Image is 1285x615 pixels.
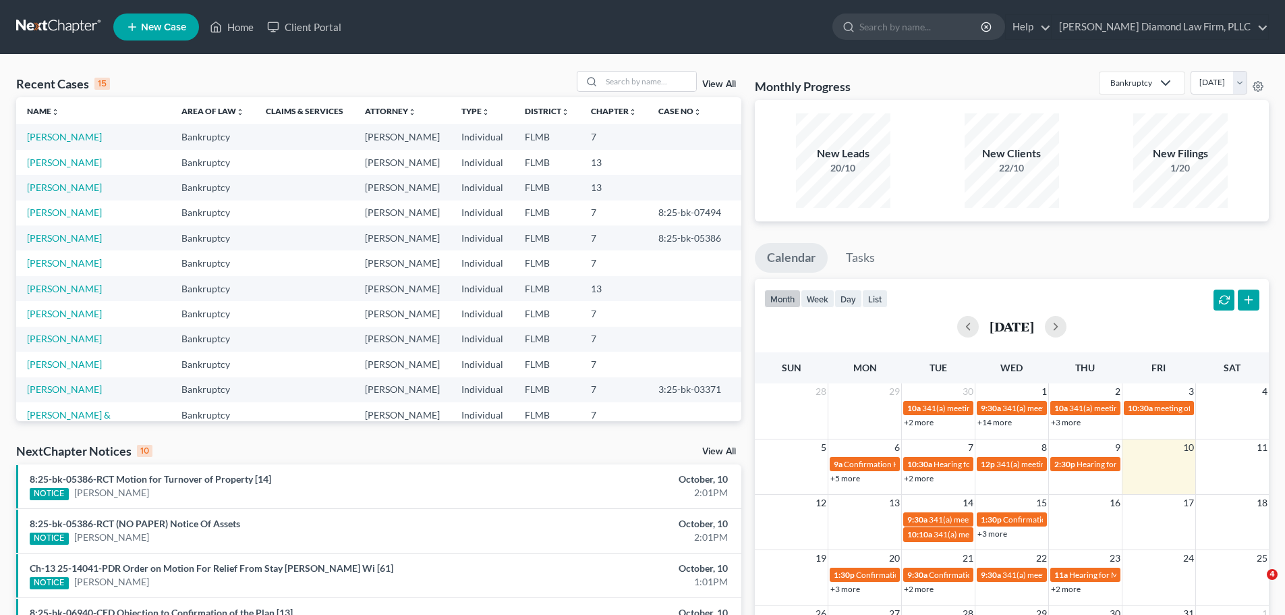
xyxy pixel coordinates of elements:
a: Case Nounfold_more [658,106,702,116]
td: Bankruptcy [171,150,255,175]
span: 10a [907,403,921,413]
td: Individual [451,124,514,149]
i: unfold_more [629,108,637,116]
button: month [764,290,801,308]
td: 7 [580,402,648,441]
a: 8:25-bk-05386-RCT (NO PAPER) Notice Of Assets [30,518,240,529]
td: Individual [451,175,514,200]
td: FLMB [514,327,580,352]
span: 341(a) meeting for [PERSON_NAME] [1069,403,1199,413]
a: [PERSON_NAME] [27,308,102,319]
td: FLMB [514,276,580,301]
div: NOTICE [30,488,69,500]
div: 1:01PM [504,575,728,589]
a: +2 more [904,473,934,483]
a: 8:25-bk-05386-RCT Motion for Turnover of Property [14] [30,473,271,485]
a: +2 more [904,417,934,427]
button: list [862,290,888,308]
td: Bankruptcy [171,301,255,326]
div: NOTICE [30,533,69,545]
span: Hearing for [PERSON_NAME] & [PERSON_NAME] [934,459,1110,469]
span: 20 [888,550,901,566]
a: +2 more [904,584,934,594]
span: 3 [1187,383,1195,400]
a: [PERSON_NAME] [27,383,102,395]
a: +3 more [1051,417,1081,427]
div: 20/10 [796,161,890,175]
div: 2:01PM [504,531,728,544]
td: 7 [580,301,648,326]
td: FLMB [514,175,580,200]
td: FLMB [514,377,580,402]
span: 12p [981,459,995,469]
span: 4 [1267,569,1278,580]
i: unfold_more [51,108,59,116]
span: Tue [930,362,947,373]
td: Individual [451,276,514,301]
a: Ch-13 25-14041-PDR Order on Motion For Relief From Stay [PERSON_NAME] Wi [61] [30,562,393,574]
span: 10a [1054,403,1068,413]
td: Bankruptcy [171,377,255,402]
span: 22 [1035,550,1048,566]
span: New Case [141,22,186,32]
th: Claims & Services [255,97,354,124]
a: +14 more [977,417,1012,427]
a: Nameunfold_more [27,106,59,116]
div: 15 [94,78,110,90]
span: 341(a) meeting for [PERSON_NAME] & [PERSON_NAME] [929,514,1131,525]
td: Bankruptcy [171,175,255,200]
span: 17 [1182,495,1195,511]
h2: [DATE] [990,319,1034,333]
td: 7 [580,250,648,275]
a: Help [1006,15,1051,39]
span: 12 [814,495,828,511]
span: Wed [1000,362,1023,373]
span: 9:30a [907,514,927,525]
a: [PERSON_NAME] [27,358,102,370]
td: [PERSON_NAME] [354,352,451,377]
span: 7 [967,439,975,456]
td: Bankruptcy [171,276,255,301]
span: 10:30a [1128,403,1153,413]
span: Sat [1224,362,1240,373]
a: +2 more [1051,584,1081,594]
td: Individual [451,250,514,275]
a: [PERSON_NAME] [27,283,102,294]
span: 341(a) meeting for [PERSON_NAME] [996,459,1126,469]
td: 3:25-bk-03371 [648,377,741,402]
td: 13 [580,175,648,200]
td: 8:25-bk-07494 [648,200,741,225]
td: 7 [580,225,648,250]
td: Individual [451,327,514,352]
div: New Filings [1133,146,1228,161]
div: NOTICE [30,577,69,589]
td: FLMB [514,150,580,175]
span: Thu [1075,362,1095,373]
div: New Clients [965,146,1059,161]
span: 341(a) meeting for [PERSON_NAME] [1002,570,1133,580]
span: 5 [820,439,828,456]
a: Client Portal [260,15,348,39]
span: 21 [961,550,975,566]
div: 1/20 [1133,161,1228,175]
td: FLMB [514,250,580,275]
button: week [801,290,834,308]
i: unfold_more [236,108,244,116]
span: 1:30p [834,570,855,580]
td: Bankruptcy [171,402,255,441]
td: [PERSON_NAME] [354,200,451,225]
span: 9 [1114,439,1122,456]
span: 10 [1182,439,1195,456]
td: FLMB [514,124,580,149]
span: 29 [888,383,901,400]
span: 25 [1255,550,1269,566]
i: unfold_more [693,108,702,116]
a: View All [702,80,736,89]
div: Bankruptcy [1110,77,1152,88]
span: 11a [1054,570,1068,580]
a: Typeunfold_more [461,106,490,116]
td: 7 [580,200,648,225]
td: Individual [451,200,514,225]
a: [PERSON_NAME] [27,257,102,269]
a: [PERSON_NAME] [27,232,102,244]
